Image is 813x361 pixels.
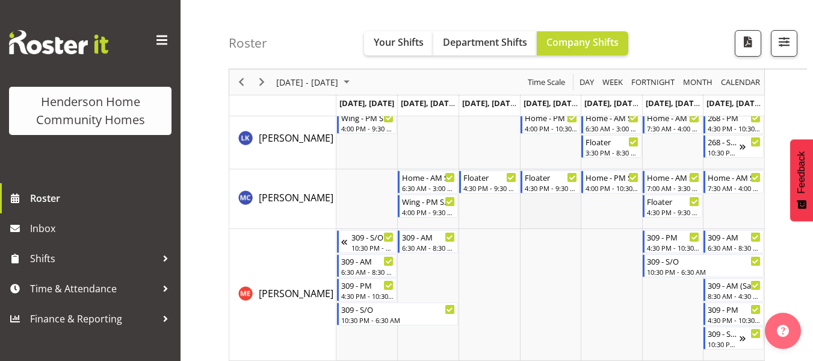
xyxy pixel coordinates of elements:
[9,30,108,54] img: Rosterit website logo
[647,195,700,207] div: Floater
[521,111,581,134] div: Lovejot Kaur"s event - Home - PM Support 2 Begin From Thursday, September 11, 2025 at 4:00:00 PM ...
[364,31,433,55] button: Your Shifts
[402,195,455,207] div: Wing - PM Support 2
[463,183,516,193] div: 4:30 PM - 9:30 PM
[341,111,394,124] div: Wing - PM Support 2
[229,229,336,361] td: Mary Endaya resource
[581,171,641,193] div: Maria Cerbas"s event - Home - PM Support 2 Begin From Friday, September 12, 2025 at 4:00:00 PM GM...
[341,267,394,277] div: 6:30 AM - 8:30 AM
[259,131,333,145] a: [PERSON_NAME]
[647,111,700,124] div: Home - AM Support 3
[708,315,761,325] div: 4:30 PM - 10:30 PM
[720,75,761,90] span: calendar
[231,69,252,95] div: Previous
[229,169,336,229] td: Maria Cerbas resource
[790,139,813,221] button: Feedback - Show survey
[647,183,700,193] div: 7:00 AM - 3:30 PM
[771,30,797,57] button: Filter Shifts
[462,98,517,108] span: [DATE], [DATE]
[341,124,394,133] div: 4:00 PM - 9:30 PM
[584,98,639,108] span: [DATE], [DATE]
[703,111,764,134] div: Lovejot Kaur"s event - 268 - PM Begin From Sunday, September 14, 2025 at 4:30:00 PM GMT+12:00 End...
[402,171,455,183] div: Home - AM Support 1
[525,124,578,133] div: 4:00 PM - 10:30 PM
[341,303,455,315] div: 309 - S/O
[578,75,596,90] button: Timeline Day
[703,278,764,301] div: Mary Endaya"s event - 309 - AM (Sat/Sun) Begin From Sunday, September 14, 2025 at 8:30:00 AM GMT+...
[398,230,458,253] div: Mary Endaya"s event - 309 - AM Begin From Tuesday, September 9, 2025 at 6:30:00 AM GMT+12:00 Ends...
[30,310,156,328] span: Finance & Reporting
[30,189,175,207] span: Roster
[30,250,156,268] span: Shifts
[537,31,628,55] button: Company Shifts
[708,231,761,243] div: 309 - AM
[527,75,566,90] span: Time Scale
[546,36,619,49] span: Company Shifts
[30,280,156,298] span: Time & Attendance
[274,75,355,90] button: September 08 - 14, 2025
[703,171,764,193] div: Maria Cerbas"s event - Home - AM Support 3 Begin From Sunday, September 14, 2025 at 7:30:00 AM GM...
[259,286,333,301] a: [PERSON_NAME]
[601,75,624,90] span: Week
[586,111,638,124] div: Home - AM Support 1
[337,111,397,134] div: Lovejot Kaur"s event - Wing - PM Support 2 Begin From Monday, September 8, 2025 at 4:00:00 PM GMT...
[521,171,581,193] div: Maria Cerbas"s event - Floater Begin From Thursday, September 11, 2025 at 4:30:00 PM GMT+12:00 En...
[586,183,638,193] div: 4:00 PM - 10:30 PM
[630,75,676,90] span: Fortnight
[708,243,761,253] div: 6:30 AM - 8:30 AM
[708,291,761,301] div: 8:30 AM - 4:30 PM
[351,243,394,253] div: 10:30 PM - 6:30 AM
[30,219,175,237] span: Inbox
[21,93,159,129] div: Henderson Home Community Homes
[581,111,641,134] div: Lovejot Kaur"s event - Home - AM Support 1 Begin From Friday, September 12, 2025 at 6:30:00 AM GM...
[643,111,703,134] div: Lovejot Kaur"s event - Home - AM Support 3 Begin From Saturday, September 13, 2025 at 7:30:00 AM ...
[581,135,641,158] div: Lovejot Kaur"s event - Floater Begin From Friday, September 12, 2025 at 3:30:00 PM GMT+12:00 Ends...
[703,135,764,158] div: Lovejot Kaur"s event - 268 - S/O Begin From Sunday, September 14, 2025 at 10:30:00 PM GMT+12:00 E...
[341,279,394,291] div: 309 - PM
[708,327,740,339] div: 309 - S/O
[643,171,703,193] div: Maria Cerbas"s event - Home - AM Support 1 Begin From Saturday, September 13, 2025 at 7:00:00 AM ...
[351,231,394,243] div: 309 - S/O
[374,36,424,49] span: Your Shifts
[402,207,455,217] div: 4:00 PM - 9:30 PM
[341,315,455,325] div: 10:30 PM - 6:30 AM
[337,303,458,325] div: Mary Endaya"s event - 309 - S/O Begin From Monday, September 8, 2025 at 10:30:00 PM GMT+12:00 End...
[629,75,677,90] button: Fortnight
[647,207,700,217] div: 4:30 PM - 9:30 PM
[601,75,625,90] button: Timeline Week
[647,171,700,183] div: Home - AM Support 1
[703,303,764,325] div: Mary Endaya"s event - 309 - PM Begin From Sunday, September 14, 2025 at 4:30:00 PM GMT+12:00 Ends...
[525,111,578,124] div: Home - PM Support 2
[229,36,267,50] h4: Roster
[796,151,807,193] span: Feedback
[259,287,333,300] span: [PERSON_NAME]
[708,303,761,315] div: 309 - PM
[337,254,397,277] div: Mary Endaya"s event - 309 - AM Begin From Monday, September 8, 2025 at 6:30:00 AM GMT+12:00 Ends ...
[254,75,270,90] button: Next
[578,75,595,90] span: Day
[703,327,764,350] div: Mary Endaya"s event - 309 - S/O Begin From Sunday, September 14, 2025 at 10:30:00 PM GMT+12:00 En...
[339,98,394,108] span: [DATE], [DATE]
[259,191,333,204] span: [PERSON_NAME]
[341,291,394,301] div: 4:30 PM - 10:30 PM
[525,171,578,183] div: Floater
[708,111,761,124] div: 268 - PM
[647,124,700,133] div: 7:30 AM - 4:00 PM
[708,136,740,148] div: 268 - S/O
[259,190,333,205] a: [PERSON_NAME]
[643,230,703,253] div: Mary Endaya"s event - 309 - PM Begin From Saturday, September 13, 2025 at 4:30:00 PM GMT+12:00 En...
[703,230,764,253] div: Mary Endaya"s event - 309 - AM Begin From Sunday, September 14, 2025 at 6:30:00 AM GMT+12:00 Ends...
[525,183,578,193] div: 4:30 PM - 9:30 PM
[275,75,339,90] span: [DATE] - [DATE]
[682,75,714,90] span: Month
[646,98,700,108] span: [DATE], [DATE]
[647,243,700,253] div: 4:30 PM - 10:30 PM
[735,30,761,57] button: Download a PDF of the roster according to the set date range.
[706,98,761,108] span: [DATE], [DATE]
[443,36,527,49] span: Department Shifts
[708,339,740,349] div: 10:30 PM - 6:30 AM
[586,136,638,148] div: Floater
[647,255,761,267] div: 309 - S/O
[524,98,578,108] span: [DATE], [DATE]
